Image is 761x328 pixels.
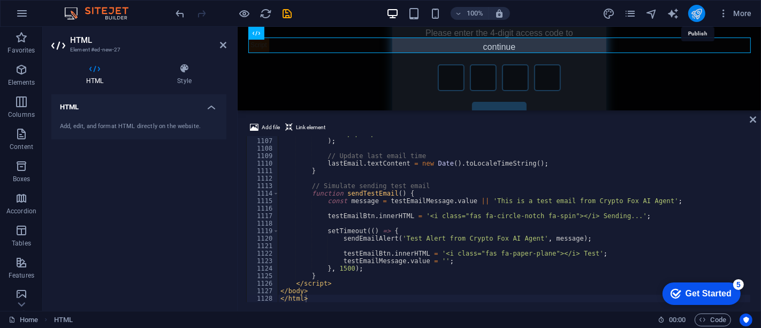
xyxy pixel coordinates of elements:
i: Design (Ctrl+Alt+Y) [603,8,615,20]
div: 1123 [247,257,279,265]
div: 1120 [247,235,279,242]
h4: Style [142,63,226,86]
div: 1127 [247,287,279,295]
button: 100% [451,7,489,20]
p: Content [10,143,33,151]
h3: Element #ed-new-27 [70,45,205,55]
div: 1119 [247,227,279,235]
div: 1122 [247,250,279,257]
button: Code [695,314,731,326]
div: 1110 [247,160,279,167]
div: 1126 [247,280,279,287]
button: publish [688,5,705,22]
p: Elements [8,78,35,87]
span: Link element [296,121,325,134]
button: pages [624,7,637,20]
span: Add file [262,121,280,134]
i: Pages (Ctrl+Alt+S) [624,8,636,20]
div: 1115 [247,197,279,205]
div: 1117 [247,212,279,220]
button: Add file [248,121,281,134]
div: Add, edit, and format HTML directly on the website. [60,122,218,131]
h6: Session time [658,314,686,326]
h6: 100% [467,7,484,20]
button: Usercentrics [740,314,752,326]
i: AI Writer [667,8,679,20]
div: 1112 [247,175,279,182]
button: Click here to leave preview mode and continue editing [238,7,251,20]
p: Favorites [7,46,35,55]
div: Get Started [32,12,78,21]
span: : [676,316,678,324]
div: 5 [79,2,90,13]
img: Editor Logo [62,7,142,20]
div: Get Started 5 items remaining, 0% complete [9,5,87,28]
i: Reload page [260,8,272,20]
div: 1116 [247,205,279,212]
h2: HTML [70,35,226,45]
button: design [603,7,615,20]
button: undo [174,7,187,20]
nav: breadcrumb [54,314,73,326]
span: More [718,8,752,19]
i: Navigator [645,8,658,20]
a: Click to cancel selection. Double-click to open Pages [9,314,38,326]
p: Boxes [13,175,31,183]
span: 00 00 [669,314,686,326]
span: Code [699,314,726,326]
div: 1125 [247,272,279,280]
i: Undo: Change HTML (Ctrl+Z) [174,8,187,20]
div: 1109 [247,152,279,160]
div: 1114 [247,190,279,197]
button: reload [260,7,272,20]
button: Link element [284,121,327,134]
button: More [714,5,756,22]
div: 1128 [247,295,279,302]
div: 1121 [247,242,279,250]
div: 1111 [247,167,279,175]
div: 1124 [247,265,279,272]
p: Columns [8,110,35,119]
p: Features [9,271,34,280]
h4: HTML [51,63,142,86]
i: On resize automatically adjust zoom level to fit chosen device. [494,9,504,18]
button: save [281,7,294,20]
div: 1118 [247,220,279,227]
div: 1107 [247,137,279,145]
p: Tables [12,239,31,248]
p: Accordion [6,207,36,215]
i: Save (Ctrl+S) [281,8,294,20]
div: 1108 [247,145,279,152]
div: 1113 [247,182,279,190]
span: Click to select. Double-click to edit [54,314,73,326]
button: navigator [645,7,658,20]
button: text_generator [667,7,680,20]
h4: HTML [51,94,226,114]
